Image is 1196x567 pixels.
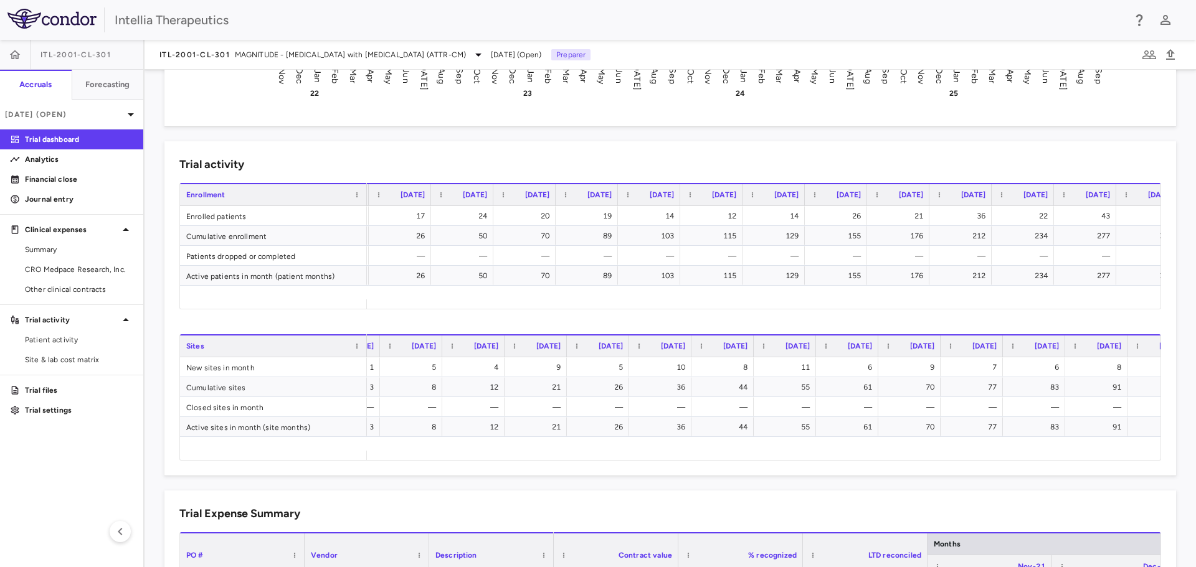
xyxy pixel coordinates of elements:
p: Trial activity [25,314,118,326]
div: 61 [827,417,872,437]
div: 11 [765,357,810,377]
div: — [1076,397,1121,417]
div: 21 [516,377,561,397]
div: 12 [691,206,736,226]
div: — [1065,246,1110,266]
div: 92 [1139,377,1184,397]
div: 7 [952,357,997,377]
span: Enrollment [186,190,225,199]
div: 26 [816,206,861,226]
div: 6 [1014,357,1059,377]
div: 234 [1003,226,1048,246]
div: 70 [505,266,549,286]
div: 4 [453,357,498,377]
div: 26 [380,226,425,246]
span: Description [435,551,477,560]
text: May [383,67,394,84]
text: Nov [703,67,713,84]
text: Mar [561,68,571,83]
div: 43 [1065,206,1110,226]
div: — [941,246,985,266]
span: [DATE] [961,190,985,199]
text: Apr [365,68,376,82]
div: 50 [442,226,487,246]
text: [DATE] [845,62,855,90]
text: Jan [525,68,536,82]
div: 129 [754,266,799,286]
p: Clinical expenses [25,224,118,235]
div: 5 [391,357,436,377]
div: 9 [890,357,934,377]
div: — [1003,246,1048,266]
div: 103 [629,226,674,246]
div: 5 [578,357,623,377]
text: Jun [614,68,624,83]
text: Aug [649,68,660,83]
div: — [1139,397,1184,417]
text: 22 [310,89,319,98]
span: Contract value [619,551,672,560]
div: — [878,246,923,266]
span: [DATE] [972,342,997,350]
text: Jun [1040,68,1051,83]
div: — [640,397,685,417]
span: [DATE] [848,342,872,350]
div: — [1014,397,1059,417]
text: Nov [277,67,287,84]
span: [DATE] [1035,342,1059,350]
span: CRO Medpace Research, Inc. [25,264,133,275]
text: Jan [312,68,323,82]
span: [DATE] [599,342,623,350]
div: — [765,397,810,417]
div: 91 [1076,377,1121,397]
text: Jun [401,68,411,83]
div: 8 [703,357,747,377]
text: Mar [774,68,784,83]
text: Sep [1093,68,1104,83]
span: ITL-2001-CL-301 [40,50,111,60]
h6: Trial Expense Summary [179,505,300,522]
div: — [380,246,425,266]
span: [DATE] [650,190,674,199]
div: 336 [1127,266,1172,286]
div: 91 [1076,417,1121,437]
text: Oct [685,68,696,83]
div: 19 [567,206,612,226]
div: — [578,397,623,417]
text: Apr [578,68,589,82]
div: Active sites in month (site months) [180,417,367,436]
text: [DATE] [1058,62,1068,90]
h6: Forecasting [85,79,130,90]
span: Other clinical contracts [25,284,133,295]
div: 89 [567,266,612,286]
h6: Accruals [19,79,52,90]
div: 115 [691,226,736,246]
span: [DATE] [525,190,549,199]
div: 70 [890,417,934,437]
p: Financial close [25,174,133,185]
div: 212 [941,266,985,286]
span: [DATE] [474,342,498,350]
span: [DATE] [712,190,736,199]
span: [DATE] [1159,342,1184,350]
div: 36 [640,377,685,397]
div: New sites in month [180,357,367,377]
span: [DATE] [910,342,934,350]
div: 83 [1014,417,1059,437]
span: [DATE] [785,342,810,350]
text: Feb [543,68,553,83]
div: 176 [878,266,923,286]
div: 115 [691,266,736,286]
text: Oct [472,68,482,83]
div: 70 [890,377,934,397]
text: Aug [863,68,873,83]
div: — [391,397,436,417]
div: — [505,246,549,266]
div: Cumulative enrollment [180,226,367,245]
div: — [691,246,736,266]
span: Patient activity [25,334,133,345]
div: 77 [952,417,997,437]
div: 55 [765,417,810,437]
div: 8 [391,417,436,437]
text: Nov [490,67,500,84]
